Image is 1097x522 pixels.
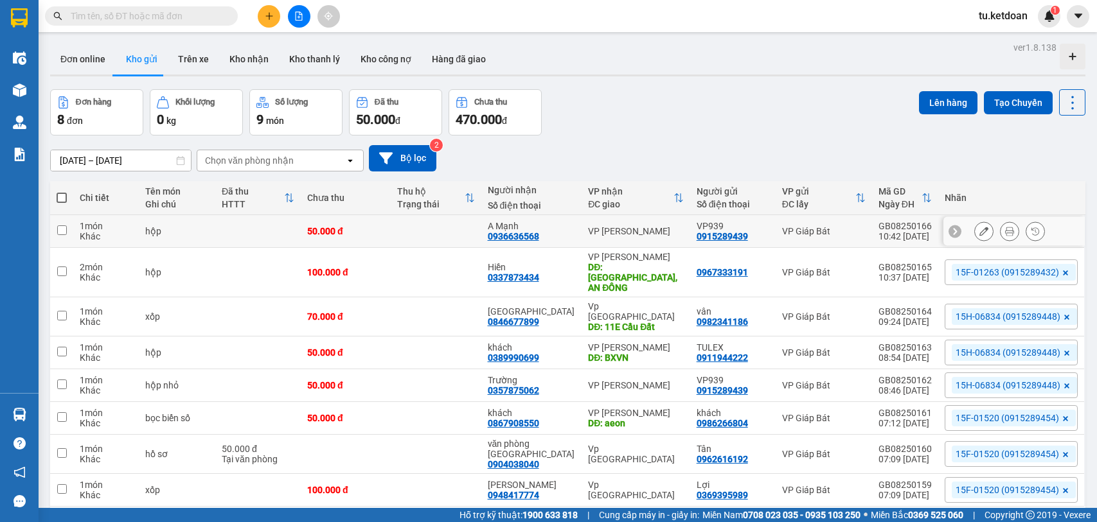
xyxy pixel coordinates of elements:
div: Vp [GEOGRAPHIC_DATA] [588,480,683,500]
div: 0904038040 [488,459,539,469]
button: Tạo Chuyến [984,91,1053,114]
div: ĐC lấy [782,199,855,209]
div: vân [697,306,769,317]
div: Sửa đơn hàng [974,222,994,241]
div: ver 1.8.138 [1013,40,1057,55]
div: GB08250159 [878,480,932,490]
div: Khác [80,454,132,464]
div: hộp [145,267,209,277]
div: 0846677899 [488,317,539,327]
div: 1 món [80,375,132,385]
span: 15H-06834 (0915289448) [956,311,1060,322]
div: 0915289439 [697,231,748,241]
div: VP Giáp Bát [782,267,866,277]
div: 0915289439 [697,385,748,396]
button: Kho gửi [116,44,168,74]
div: 0986266804 [697,418,748,428]
span: | [973,508,975,522]
div: DĐ: 11E Cầu Đất [588,322,683,332]
div: TULEX [697,342,769,352]
div: 0369395989 [697,490,748,500]
div: 0357875062 [488,385,539,396]
div: 1 món [80,408,132,418]
span: 1 [1053,6,1057,15]
div: HTTT [222,199,284,209]
sup: 2 [430,139,443,152]
div: Số điện thoại [697,199,769,209]
div: 0911944222 [697,352,748,363]
div: VP [PERSON_NAME] [588,342,683,352]
div: Đơn hàng [76,98,111,107]
div: 0967333191 [697,267,748,277]
div: Người nhận [488,185,576,195]
div: Vp [GEOGRAPHIC_DATA] [588,301,683,322]
div: Cô Ngọc [488,480,576,490]
span: món [266,116,284,126]
div: Vp [GEOGRAPHIC_DATA] [588,444,683,464]
div: Ghi chú [145,199,209,209]
button: Trên xe [168,44,219,74]
div: xốp [145,485,209,495]
span: 50.000 [356,112,395,127]
img: logo-vxr [11,8,28,28]
div: 07:09 [DATE] [878,490,932,500]
div: hộp nhỏ [145,380,209,390]
div: Khác [80,231,132,241]
strong: 0708 023 035 - 0935 103 250 [743,510,861,520]
div: 07:12 [DATE] [878,418,932,428]
span: copyright [1026,510,1035,519]
div: VP Giáp Bát [782,485,866,495]
button: Hàng đã giao [422,44,496,74]
div: khách [488,342,576,352]
img: icon-new-feature [1044,10,1055,22]
span: đ [502,116,507,126]
div: 50.000 đ [307,226,384,236]
div: GB08250162 [878,375,932,385]
span: aim [324,12,333,21]
div: VP [PERSON_NAME] [588,408,683,418]
div: hộp [145,347,209,358]
span: 0 [157,112,164,127]
img: solution-icon [13,148,26,161]
button: Chưa thu470.000đ [449,89,542,135]
div: VP [PERSON_NAME] [588,226,683,236]
svg: open [345,155,355,166]
div: VP Giáp Bát [782,449,866,459]
div: Khác [80,352,132,363]
div: Trường [488,375,576,385]
div: VP939 [697,375,769,385]
span: search [53,12,62,21]
div: DĐ: CHÙA NGHÈO, AN ĐỒNG [588,262,683,293]
div: VP Giáp Bát [782,413,866,423]
span: 15F-01520 (0915289454) [956,412,1059,424]
div: Tạo kho hàng mới [1060,44,1085,69]
button: plus [258,5,280,28]
div: Nhãn [945,193,1078,203]
div: 07:09 [DATE] [878,454,932,464]
div: GB08250164 [878,306,932,317]
div: ĐC giao [588,199,673,209]
img: warehouse-icon [13,83,26,97]
button: Đơn online [50,44,116,74]
div: 10:37 [DATE] [878,272,932,283]
span: plus [265,12,274,21]
div: 100.000 đ [307,485,384,495]
div: 0982341186 [697,317,748,327]
img: warehouse-icon [13,116,26,129]
span: Miền Nam [702,508,861,522]
div: 0948417774 [488,490,539,500]
div: Mã GD [878,186,922,196]
div: 0389990699 [488,352,539,363]
input: Select a date range. [51,150,191,171]
div: VP939 [697,221,769,231]
span: 15F-01520 (0915289454) [956,484,1059,496]
span: question-circle [13,437,26,449]
span: Miền Bắc [871,508,963,522]
div: Người gửi [697,186,769,196]
div: Hiền [488,262,576,272]
div: bọc biển số [145,413,209,423]
div: VP Giáp Bát [782,380,866,390]
button: Kho công nợ [350,44,422,74]
span: 9 [256,112,263,127]
span: Hỗ trợ kỹ thuật: [459,508,578,522]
